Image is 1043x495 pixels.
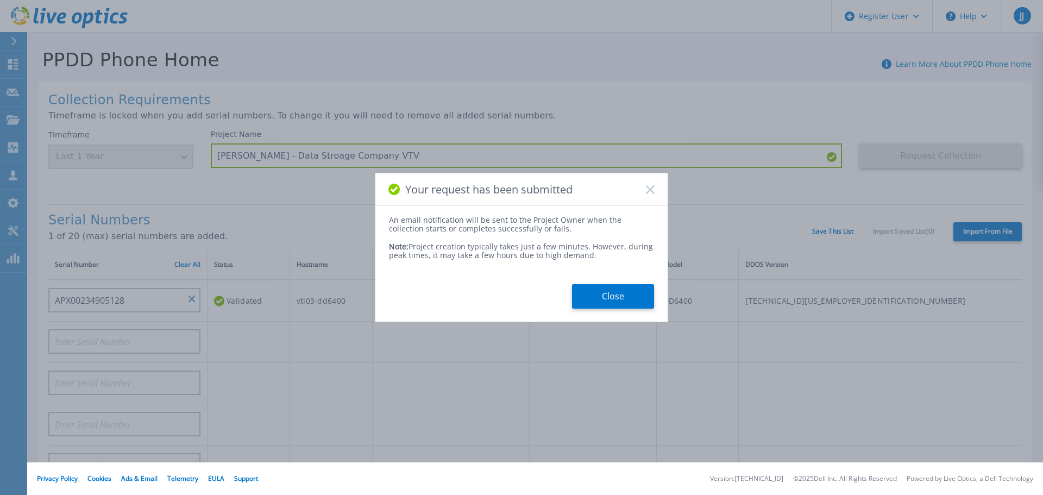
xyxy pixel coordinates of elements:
a: Telemetry [167,474,198,483]
a: EULA [208,474,224,483]
a: Ads & Email [121,474,158,483]
span: Note: [389,241,409,252]
a: Cookies [87,474,111,483]
li: © 2025 Dell Inc. All Rights Reserved [793,475,897,483]
li: Version: [TECHNICAL_ID] [710,475,783,483]
span: Your request has been submitted [405,183,573,196]
div: An email notification will be sent to the Project Owner when the collection starts or completes s... [389,216,654,233]
a: Privacy Policy [37,474,78,483]
a: Support [234,474,258,483]
li: Powered by Live Optics, a Dell Technology [907,475,1033,483]
div: Project creation typically takes just a few minutes. However, during peak times, it may take a fe... [389,234,654,260]
button: Close [572,284,654,309]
